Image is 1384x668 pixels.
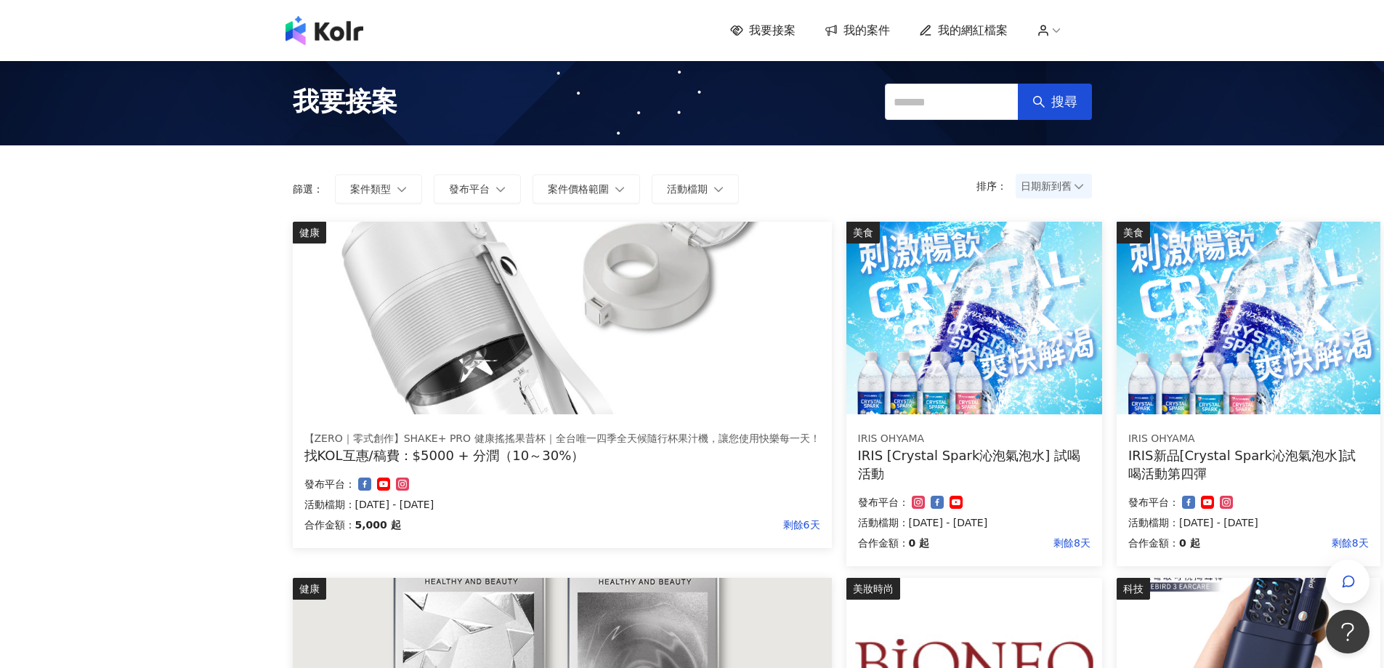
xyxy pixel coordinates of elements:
p: 0 起 [1179,534,1200,552]
span: 搜尋 [1051,94,1077,110]
a: 我要接案 [730,23,796,39]
span: 我要接案 [749,23,796,39]
span: 我的案件 [843,23,890,39]
div: IRIS OHYAMA [1128,432,1369,446]
button: 搜尋 [1018,84,1092,120]
p: 活動檔期：[DATE] - [DATE] [304,496,820,513]
p: 發布平台： [858,494,909,511]
span: 活動檔期 [667,183,708,195]
span: 案件類型 [350,183,391,195]
button: 案件類型 [335,174,422,204]
button: 發布平台 [434,174,521,204]
div: IRIS OHYAMA [858,432,1090,446]
div: 美食 [846,222,880,244]
span: 我的網紅檔案 [938,23,1008,39]
img: Crystal Spark 沁泡氣泡水 [1117,222,1380,414]
p: 5,000 起 [355,516,401,534]
img: 【ZERO｜零式創作】SHAKE+ pro 健康搖搖果昔杯｜全台唯一四季全天候隨行杯果汁機，讓您使用快樂每一天！ [293,222,832,414]
span: 案件價格範圍 [548,183,609,195]
a: 我的網紅檔案 [919,23,1008,39]
p: 篩選： [293,183,323,195]
div: 美妝時尚 [846,578,900,600]
div: 美食 [1117,222,1150,244]
p: 活動檔期：[DATE] - [DATE] [1128,514,1369,531]
div: 健康 [293,222,326,244]
div: 健康 [293,578,326,600]
span: 發布平台 [449,183,490,195]
button: 活動檔期 [652,174,739,204]
span: search [1032,95,1045,108]
img: logo [286,16,363,45]
p: 排序： [976,180,1016,192]
div: IRIS [Crystal Spark沁泡氣泡水] 試喝活動 [858,446,1090,483]
p: 活動檔期：[DATE] - [DATE] [858,514,1090,531]
p: 合作金額： [1128,534,1179,552]
a: 我的案件 [825,23,890,39]
p: 剩餘6天 [401,516,820,534]
p: 合作金額： [858,534,909,552]
div: 【ZERO｜零式創作】SHAKE+ PRO 健康搖搖果昔杯｜全台唯一四季全天候隨行杯果汁機，讓您使用快樂每一天！ [304,432,820,446]
p: 0 起 [909,534,930,552]
div: IRIS新品[Crystal Spark沁泡氣泡水]試喝活動第四彈 [1128,446,1369,483]
img: Crystal Spark 沁泡氣泡水 [846,222,1102,414]
p: 合作金額： [304,516,355,534]
span: 日期新到舊 [1021,175,1087,197]
button: 案件價格範圍 [533,174,640,204]
div: 找KOL互惠/稿費：$5000 + 分潤（10～30%） [304,446,820,464]
span: 我要接案 [293,84,397,120]
p: 發布平台： [304,475,355,493]
iframe: Help Scout Beacon - Open [1326,610,1369,653]
p: 發布平台： [1128,494,1179,511]
p: 剩餘8天 [929,534,1090,552]
p: 剩餘8天 [1200,534,1369,552]
div: 科技 [1117,578,1150,600]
